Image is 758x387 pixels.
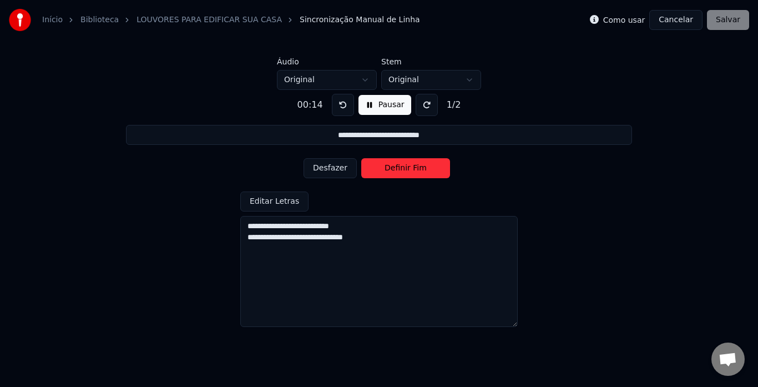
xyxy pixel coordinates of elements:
label: Áudio [277,58,377,66]
label: Como usar [603,16,645,24]
a: Biblioteca [80,14,119,26]
label: Stem [381,58,481,66]
button: Desfazer [304,158,357,178]
button: Cancelar [649,10,703,30]
div: 1 / 2 [442,98,466,112]
button: Definir Fim [361,158,450,178]
nav: breadcrumb [42,14,420,26]
span: Sincronização Manual de Linha [300,14,420,26]
a: LOUVORES PARA EDIFICAR SUA CASA [137,14,282,26]
a: Início [42,14,63,26]
div: 00:14 [293,98,327,112]
button: Editar Letras [240,192,309,212]
img: youka [9,9,31,31]
a: Bate-papo aberto [711,343,745,376]
button: Pausar [358,95,411,115]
